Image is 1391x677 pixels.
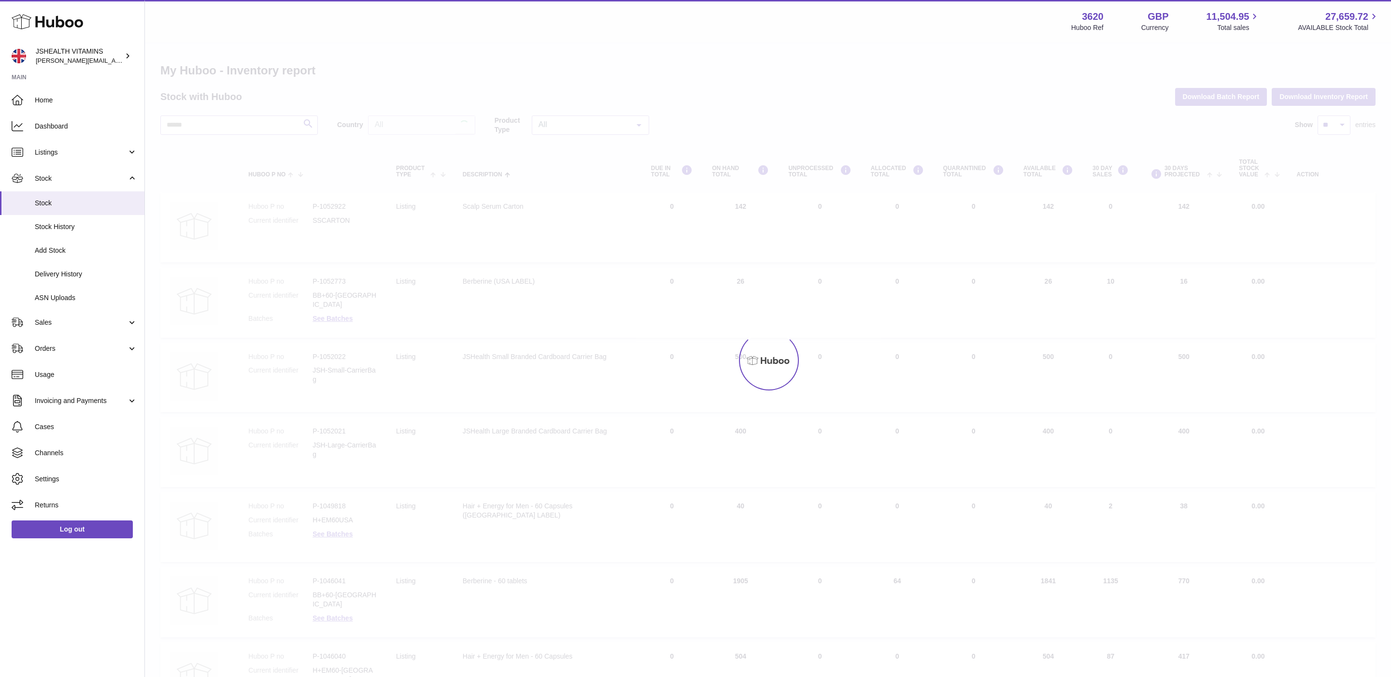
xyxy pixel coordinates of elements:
[1082,10,1104,23] strong: 3620
[1141,23,1169,32] div: Currency
[1206,10,1260,32] a: 11,504.95 Total sales
[1298,23,1379,32] span: AVAILABLE Stock Total
[35,422,137,432] span: Cases
[12,49,26,63] img: francesca@jshealthvitamins.com
[35,96,137,105] span: Home
[35,270,137,279] span: Delivery History
[35,370,137,379] span: Usage
[35,448,137,458] span: Channels
[35,475,137,484] span: Settings
[1298,10,1379,32] a: 27,659.72 AVAILABLE Stock Total
[35,501,137,510] span: Returns
[35,148,127,157] span: Listings
[35,199,137,208] span: Stock
[35,222,137,231] span: Stock History
[35,174,127,183] span: Stock
[35,396,127,405] span: Invoicing and Payments
[1325,10,1368,23] span: 27,659.72
[36,57,194,64] span: [PERSON_NAME][EMAIL_ADDRESS][DOMAIN_NAME]
[35,344,127,353] span: Orders
[1217,23,1260,32] span: Total sales
[35,246,137,255] span: Add Stock
[12,520,133,538] a: Log out
[1148,10,1168,23] strong: GBP
[1206,10,1249,23] span: 11,504.95
[35,122,137,131] span: Dashboard
[1071,23,1104,32] div: Huboo Ref
[35,293,137,302] span: ASN Uploads
[36,47,123,65] div: JSHEALTH VITAMINS
[35,318,127,327] span: Sales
